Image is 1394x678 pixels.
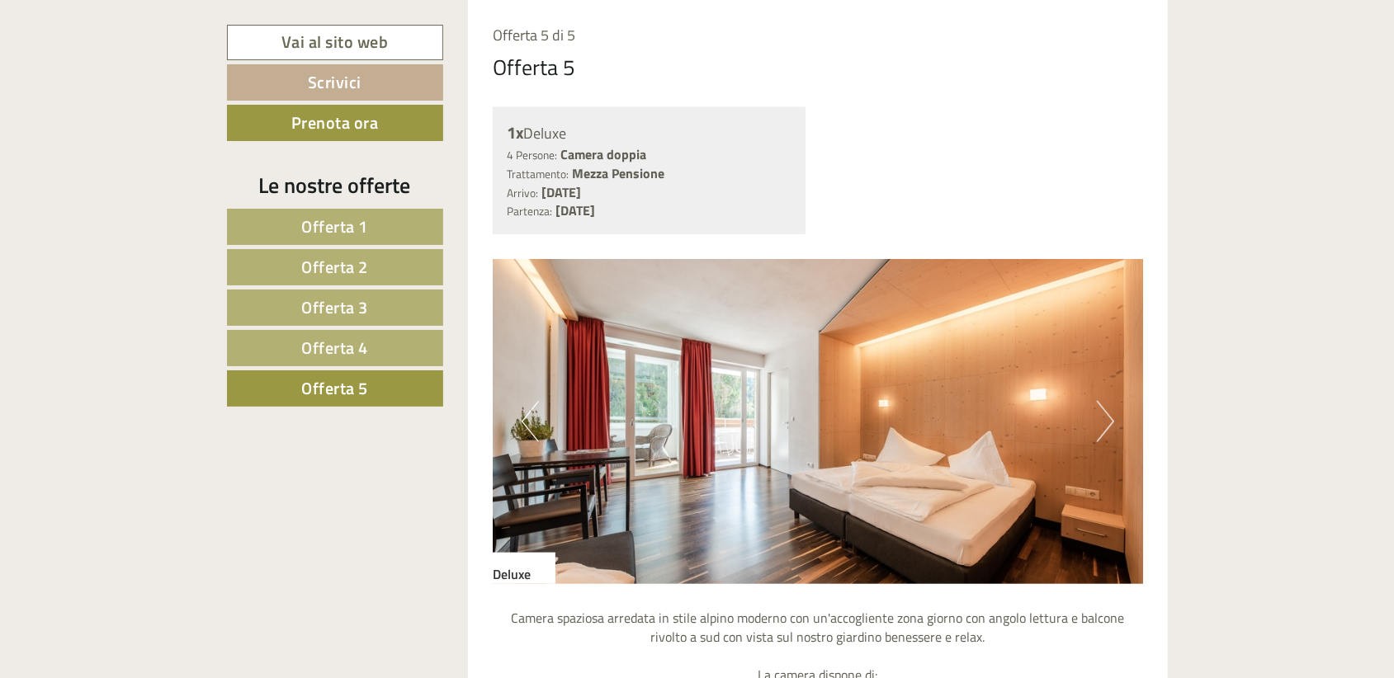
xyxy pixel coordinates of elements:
[296,12,354,40] div: [DATE]
[572,163,664,183] b: Mezza Pensione
[507,185,538,201] small: Arrivo:
[301,375,368,401] span: Offerta 5
[493,259,1143,584] img: image
[227,64,443,101] a: Scrivici
[301,335,368,360] span: Offerta 4
[1097,401,1114,442] button: Next
[227,105,443,141] a: Prenota ora
[301,254,368,280] span: Offerta 2
[493,24,575,46] span: Offerta 5 di 5
[25,48,238,61] div: [GEOGRAPHIC_DATA]
[555,200,595,220] b: [DATE]
[301,214,368,239] span: Offerta 1
[493,52,575,82] div: Offerta 5
[507,120,523,145] b: 1x
[507,121,792,145] div: Deluxe
[12,45,246,95] div: Buon giorno, come possiamo aiutarla?
[507,203,552,219] small: Partenza:
[493,553,555,584] div: Deluxe
[301,294,368,320] span: Offerta 3
[541,182,581,202] b: [DATE]
[564,427,651,464] button: Invia
[560,144,646,164] b: Camera doppia
[507,166,569,182] small: Trattamento:
[25,80,238,92] small: 14:05
[227,25,443,60] a: Vai al sito web
[227,170,443,200] div: Le nostre offerte
[507,147,557,163] small: 4 Persone:
[522,401,539,442] button: Previous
